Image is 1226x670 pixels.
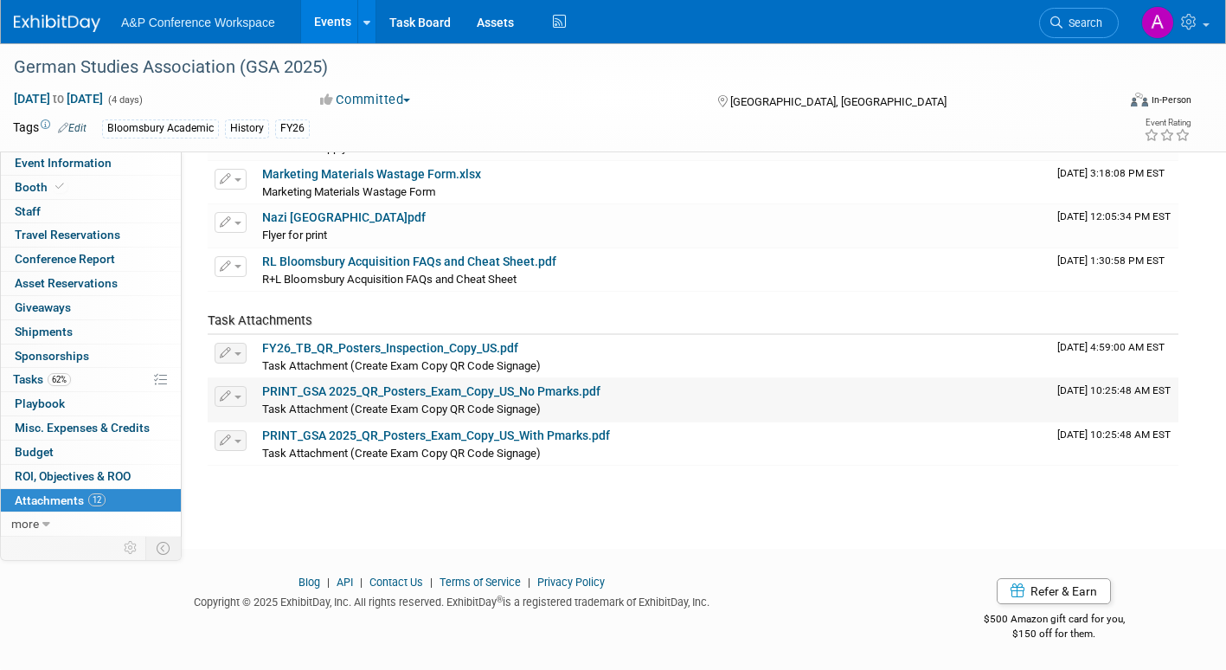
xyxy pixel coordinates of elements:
[1,512,181,536] a: more
[262,185,436,198] span: Marketing Materials Wastage Form
[1057,167,1165,179] span: Upload Timestamp
[15,276,118,290] span: Asset Reservations
[298,576,320,589] a: Blog
[1,176,181,199] a: Booth
[1,441,181,464] a: Budget
[426,576,437,589] span: |
[15,445,54,459] span: Budget
[997,578,1111,604] a: Refer & Earn
[48,373,71,386] span: 62%
[1050,335,1178,378] td: Upload Timestamp
[1050,204,1178,248] td: Upload Timestamp
[440,576,521,589] a: Terms of Service
[1,392,181,416] a: Playbook
[58,122,87,134] a: Edit
[146,537,182,559] td: Toggle Event Tabs
[1050,161,1178,204] td: Upload Timestamp
[730,95,947,108] span: [GEOGRAPHIC_DATA], [GEOGRAPHIC_DATA]
[262,210,426,224] a: Nazi [GEOGRAPHIC_DATA]pdf
[497,595,503,604] sup: ®
[1039,8,1119,38] a: Search
[15,252,115,266] span: Conference Report
[1,465,181,488] a: ROI, Objectives & ROO
[1,223,181,247] a: Travel Reservations
[1050,248,1178,292] td: Upload Timestamp
[1131,93,1148,106] img: Format-Inperson.png
[116,537,146,559] td: Personalize Event Tab Strip
[13,372,71,386] span: Tasks
[1050,378,1178,422] td: Upload Timestamp
[323,576,334,589] span: |
[369,576,423,589] a: Contact Us
[262,384,600,398] a: PRINT_GSA 2025_QR_Posters_Exam_Copy_US_No Pmarks.pdf
[916,601,1191,641] div: $500 Amazon gift card for you,
[1,296,181,319] a: Giveaways
[1057,210,1171,222] span: Upload Timestamp
[15,300,71,314] span: Giveaways
[1,320,181,344] a: Shipments
[14,15,100,32] img: ExhibitDay
[15,180,67,194] span: Booth
[13,119,87,139] td: Tags
[337,576,353,589] a: API
[1144,119,1191,127] div: Event Rating
[50,92,67,106] span: to
[15,156,112,170] span: Event Information
[15,421,150,435] span: Misc. Expenses & Credits
[15,349,89,363] span: Sponsorships
[1,345,181,368] a: Sponsorships
[1,151,181,175] a: Event Information
[1151,93,1191,106] div: In-Person
[1017,90,1191,116] div: Event Format
[208,312,312,328] span: Task Attachments
[1057,428,1171,441] span: Upload Timestamp
[15,469,131,483] span: ROI, Objectives & ROO
[1050,422,1178,466] td: Upload Timestamp
[15,228,120,242] span: Travel Reservations
[262,254,556,268] a: RL Bloomsbury Acquisition FAQs and Cheat Sheet.pdf
[15,396,65,410] span: Playbook
[13,91,104,106] span: [DATE] [DATE]
[15,493,106,507] span: Attachments
[88,493,106,506] span: 12
[1,248,181,271] a: Conference Report
[262,428,610,442] a: PRINT_GSA 2025_QR_Posters_Exam_Copy_US_With Pmarks.pdf
[523,576,535,589] span: |
[262,167,481,181] a: Marketing Materials Wastage Form.xlsx
[1,368,181,391] a: Tasks62%
[106,94,143,106] span: (4 days)
[262,341,518,355] a: FY26_TB_QR_Posters_Inspection_Copy_US.pdf
[8,52,1091,83] div: German Studies Association (GSA 2025)
[1,272,181,295] a: Asset Reservations
[262,447,541,460] span: Task Attachment (Create Exam Copy QR Code Signage)
[275,119,310,138] div: FY26
[262,229,327,242] span: Flyer for print
[121,16,275,29] span: A&P Conference Workspace
[15,204,41,218] span: Staff
[1057,341,1165,353] span: Upload Timestamp
[1,200,181,223] a: Staff
[262,403,541,416] span: Task Attachment (Create Exam Copy QR Code Signage)
[15,325,73,338] span: Shipments
[1,416,181,440] a: Misc. Expenses & Credits
[916,627,1191,641] div: $150 off for them.
[225,119,269,138] div: History
[314,91,417,109] button: Committed
[55,182,64,191] i: Booth reservation complete
[356,576,367,589] span: |
[11,517,39,531] span: more
[13,590,890,610] div: Copyright © 2025 ExhibitDay, Inc. All rights reserved. ExhibitDay is a registered trademark of Ex...
[1,489,181,512] a: Attachments12
[1141,6,1174,39] img: Amanda Oney
[1057,254,1165,267] span: Upload Timestamp
[537,576,605,589] a: Privacy Policy
[262,359,541,372] span: Task Attachment (Create Exam Copy QR Code Signage)
[1057,384,1171,396] span: Upload Timestamp
[102,119,219,138] div: Bloomsbury Academic
[1062,16,1102,29] span: Search
[262,273,517,286] span: R+L Bloomsbury Acquisition FAQs and Cheat Sheet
